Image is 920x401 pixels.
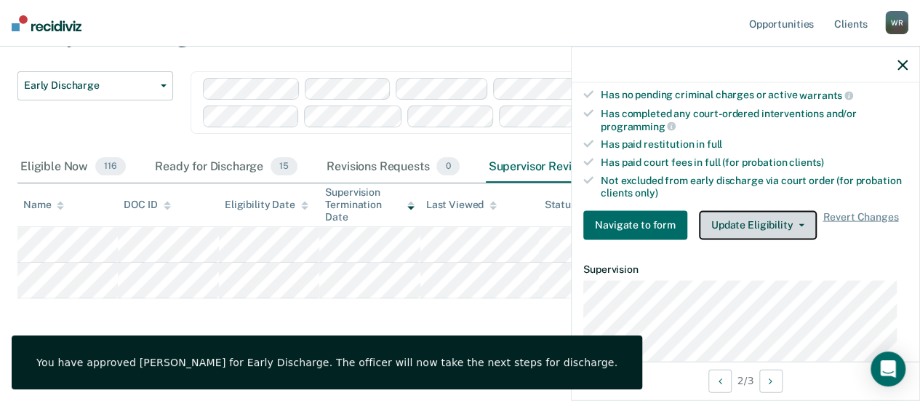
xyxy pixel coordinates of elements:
[601,108,908,132] div: Has completed any court-ordered interventions and/or
[583,210,693,239] a: Navigate to form link
[635,186,657,198] span: only)
[95,157,126,176] span: 116
[759,369,783,392] button: Next Opportunity
[545,199,576,211] div: Status
[601,156,908,169] div: Has paid court fees in full (for probation
[324,151,462,183] div: Revisions Requests
[601,120,676,132] span: programming
[17,151,129,183] div: Eligible Now
[789,156,824,168] span: clients)
[36,356,617,369] div: You have approved [PERSON_NAME] for Early Discharge. The officer will now take the next steps for...
[426,199,497,211] div: Last Viewed
[325,186,414,223] div: Supervision Termination Date
[24,79,155,92] span: Early Discharge
[823,210,898,239] span: Revert Changes
[871,352,905,386] div: Open Intercom Messenger
[12,15,81,31] img: Recidiviz
[708,369,732,392] button: Previous Opportunity
[601,89,908,102] div: Has no pending criminal charges or active
[583,263,908,275] dt: Supervision
[601,138,908,151] div: Has paid restitution in
[707,138,722,150] span: full
[699,210,817,239] button: Update Eligibility
[486,151,620,183] div: Supervisor Review
[124,199,170,211] div: DOC ID
[885,11,908,34] div: W R
[225,199,308,211] div: Eligibility Date
[583,210,687,239] button: Navigate to form
[601,175,908,199] div: Not excluded from early discharge via court order (for probation clients
[23,199,64,211] div: Name
[152,151,300,183] div: Ready for Discharge
[271,157,297,176] span: 15
[572,361,919,400] div: 2 / 3
[436,157,459,176] span: 0
[799,90,853,101] span: warrants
